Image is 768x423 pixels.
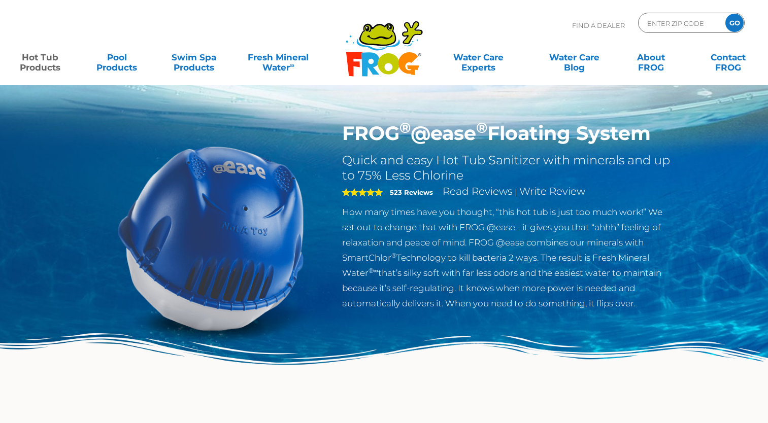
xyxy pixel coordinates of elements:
[476,119,487,136] sup: ®
[342,153,674,183] h2: Quick and easy Hot Tub Sanitizer with minerals and up to 75% Less Chlorine
[519,185,585,197] a: Write Review
[621,47,681,67] a: AboutFROG
[342,122,674,145] h1: FROG @ease Floating System
[443,185,513,197] a: Read Reviews
[241,47,316,67] a: Fresh MineralWater∞
[95,122,327,354] img: hot-tub-product-atease-system.png
[342,188,383,196] span: 5
[290,61,294,69] sup: ∞
[544,47,604,67] a: Water CareBlog
[572,13,625,38] p: Find A Dealer
[515,187,517,197] span: |
[698,47,758,67] a: ContactFROG
[87,47,147,67] a: PoolProducts
[430,47,527,67] a: Water CareExperts
[164,47,224,67] a: Swim SpaProducts
[369,267,378,274] sup: ®∞
[342,204,674,311] p: How many times have you thought, “this hot tub is just too much work!” We set out to change that ...
[391,252,396,259] sup: ®
[646,16,715,30] input: Zip Code Form
[10,47,70,67] a: Hot TubProducts
[399,119,411,136] sup: ®
[725,14,744,32] input: GO
[390,188,433,196] strong: 523 Reviews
